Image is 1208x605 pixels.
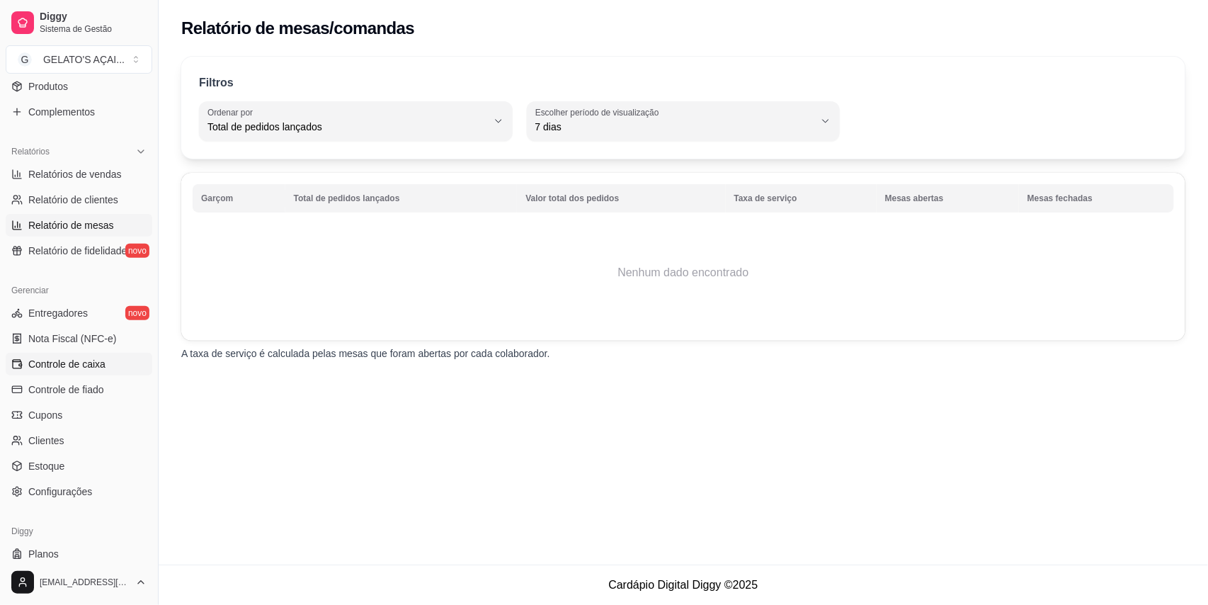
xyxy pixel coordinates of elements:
a: Configurações [6,480,152,503]
span: Relatórios de vendas [28,167,122,181]
label: Escolher período de visualização [535,106,663,118]
h2: Relatório de mesas/comandas [181,17,414,40]
span: Controle de caixa [28,357,106,371]
span: Nota Fiscal (NFC-e) [28,332,116,346]
a: Entregadoresnovo [6,302,152,324]
th: Mesas abertas [877,184,1019,213]
td: Nenhum dado encontrado [193,216,1174,329]
button: Escolher período de visualização7 dias [527,101,841,141]
a: Controle de fiado [6,378,152,401]
span: Controle de fiado [28,383,104,397]
a: Produtos [6,75,152,98]
a: Cupons [6,404,152,426]
span: Relatório de mesas [28,218,114,232]
span: Estoque [28,459,64,473]
a: Relatório de mesas [6,214,152,237]
p: A taxa de serviço é calculada pelas mesas que foram abertas por cada colaborador. [181,346,1185,361]
span: Relatório de fidelidade [28,244,127,258]
a: Planos [6,543,152,565]
div: GELATO'S AÇAI ... [43,52,125,67]
a: Clientes [6,429,152,452]
a: Relatórios de vendas [6,163,152,186]
a: Relatório de clientes [6,188,152,211]
a: Relatório de fidelidadenovo [6,239,152,262]
th: Taxa de serviço [726,184,877,213]
button: Select a team [6,45,152,74]
th: Garçom [193,184,285,213]
span: G [18,52,32,67]
a: DiggySistema de Gestão [6,6,152,40]
span: Complementos [28,105,95,119]
span: Produtos [28,79,68,94]
span: Configurações [28,485,92,499]
div: Diggy [6,520,152,543]
span: [EMAIL_ADDRESS][DOMAIN_NAME] [40,577,130,588]
span: Total de pedidos lançados [207,120,487,134]
span: Planos [28,547,59,561]
span: 7 dias [535,120,815,134]
span: Sistema de Gestão [40,23,147,35]
span: Cupons [28,408,62,422]
footer: Cardápio Digital Diggy © 2025 [159,565,1208,605]
div: Gerenciar [6,279,152,302]
a: Estoque [6,455,152,477]
button: Ordenar porTotal de pedidos lançados [199,101,513,141]
span: Relatório de clientes [28,193,118,207]
th: Valor total dos pedidos [517,184,725,213]
span: Diggy [40,11,147,23]
span: Clientes [28,434,64,448]
button: [EMAIL_ADDRESS][DOMAIN_NAME] [6,565,152,599]
span: Entregadores [28,306,88,320]
p: Filtros [199,74,234,91]
span: Relatórios [11,146,50,157]
th: Mesas fechadas [1019,184,1174,213]
a: Nota Fiscal (NFC-e) [6,327,152,350]
a: Controle de caixa [6,353,152,375]
a: Complementos [6,101,152,123]
th: Total de pedidos lançados [285,184,518,213]
label: Ordenar por [207,106,258,118]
